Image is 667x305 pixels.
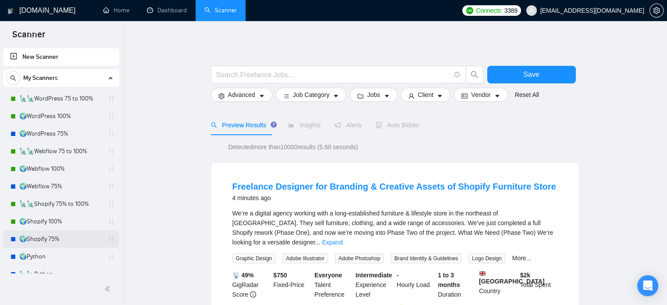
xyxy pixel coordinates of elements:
span: user [528,7,535,14]
button: userClientcaret-down [401,88,451,102]
span: ... [315,239,321,246]
button: folderJobscaret-down [350,88,397,102]
a: 🌍WordPress 100% [19,108,103,125]
span: Vendor [471,90,490,100]
span: Adobe Photoshop [335,254,384,263]
button: setting [649,4,663,18]
span: caret-down [259,93,265,99]
div: We’re a digital agency working with a long-established furniture & lifestyle store in the northea... [232,208,558,247]
div: Tooltip anchor [270,121,278,129]
span: bars [283,93,289,99]
button: Save [487,66,576,83]
a: 🌍Webflow 75% [19,178,103,195]
span: Detected more than 10000 results (5.60 seconds) [222,142,364,152]
span: Brand Identity & Guidelines [391,254,461,263]
b: 📡 49% [232,272,254,279]
span: Logo Design [468,254,505,263]
span: Graphic Design [232,254,276,263]
a: 🗽🗽Python [19,266,103,283]
button: search [466,66,483,83]
a: 🗽🗽WordPress 75 to 100% [19,90,103,108]
span: info-circle [250,291,256,298]
img: upwork-logo.png [466,7,473,14]
span: search [211,122,217,128]
span: Alerts [335,122,362,129]
span: setting [650,7,663,14]
span: 3389 [504,6,517,15]
img: 🇬🇧 [479,270,485,276]
span: Advanced [228,90,255,100]
a: 🌍Webflow 100% [19,160,103,178]
span: Save [523,69,539,80]
img: logo [7,4,14,18]
a: Expand [322,239,342,246]
span: Adobe Illustrator [282,254,328,263]
div: Fixed-Price [271,270,313,299]
div: Hourly Load [395,270,436,299]
div: Talent Preference [313,270,354,299]
span: user [408,93,414,99]
span: Jobs [367,90,380,100]
b: $ 750 [273,272,287,279]
a: homeHome [103,7,129,14]
span: search [466,71,483,79]
span: folder [357,93,364,99]
b: $ 2k [520,272,530,279]
b: 1 to 3 months [438,272,460,288]
span: area-chart [288,122,294,128]
a: Reset All [515,90,539,100]
span: holder [108,95,115,102]
a: 🗽🗽Shopify 75% to 100% [19,195,103,213]
b: [GEOGRAPHIC_DATA] [479,270,545,285]
span: caret-down [384,93,390,99]
span: search [7,75,20,81]
li: New Scanner [3,48,119,66]
span: holder [108,113,115,120]
button: search [6,71,20,85]
span: caret-down [494,93,500,99]
a: More... [512,255,531,262]
a: 🌍Python [19,248,103,266]
span: idcard [461,93,467,99]
span: caret-down [437,93,443,99]
span: Client [418,90,434,100]
b: Everyone [314,272,342,279]
button: settingAdvancedcaret-down [211,88,272,102]
div: Open Intercom Messenger [637,275,658,296]
a: 🌍WordPress 75% [19,125,103,143]
span: notification [335,122,341,128]
span: Connects: [476,6,502,15]
span: double-left [104,284,113,293]
a: Freelance Designer for Branding & Creative Assets of Shopify Furniture Store [232,182,556,191]
a: dashboardDashboard [147,7,187,14]
span: info-circle [454,72,460,78]
span: holder [108,218,115,225]
a: setting [649,7,663,14]
span: holder [108,201,115,208]
div: Country [477,270,518,299]
span: My Scanners [23,69,58,87]
span: Job Category [293,90,329,100]
span: robot [376,122,382,128]
span: holder [108,148,115,155]
span: We’re a digital agency working with a long-established furniture & lifestyle store in the northea... [232,210,553,246]
button: barsJob Categorycaret-down [276,88,346,102]
span: holder [108,271,115,278]
span: Insights [288,122,321,129]
div: Duration [436,270,477,299]
div: Experience Level [354,270,395,299]
span: holder [108,165,115,172]
button: idcardVendorcaret-down [454,88,507,102]
span: caret-down [333,93,339,99]
a: 🌍Shopify 100% [19,213,103,230]
a: 🗽🗽Webflow 75 to 100% [19,143,103,160]
a: New Scanner [10,48,112,66]
input: Search Freelance Jobs... [216,69,450,80]
div: Total Spent [518,270,560,299]
span: holder [108,130,115,137]
span: holder [108,183,115,190]
span: holder [108,253,115,260]
div: 4 minutes ago [232,193,556,203]
span: holder [108,236,115,243]
span: Auto Bidder [376,122,419,129]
